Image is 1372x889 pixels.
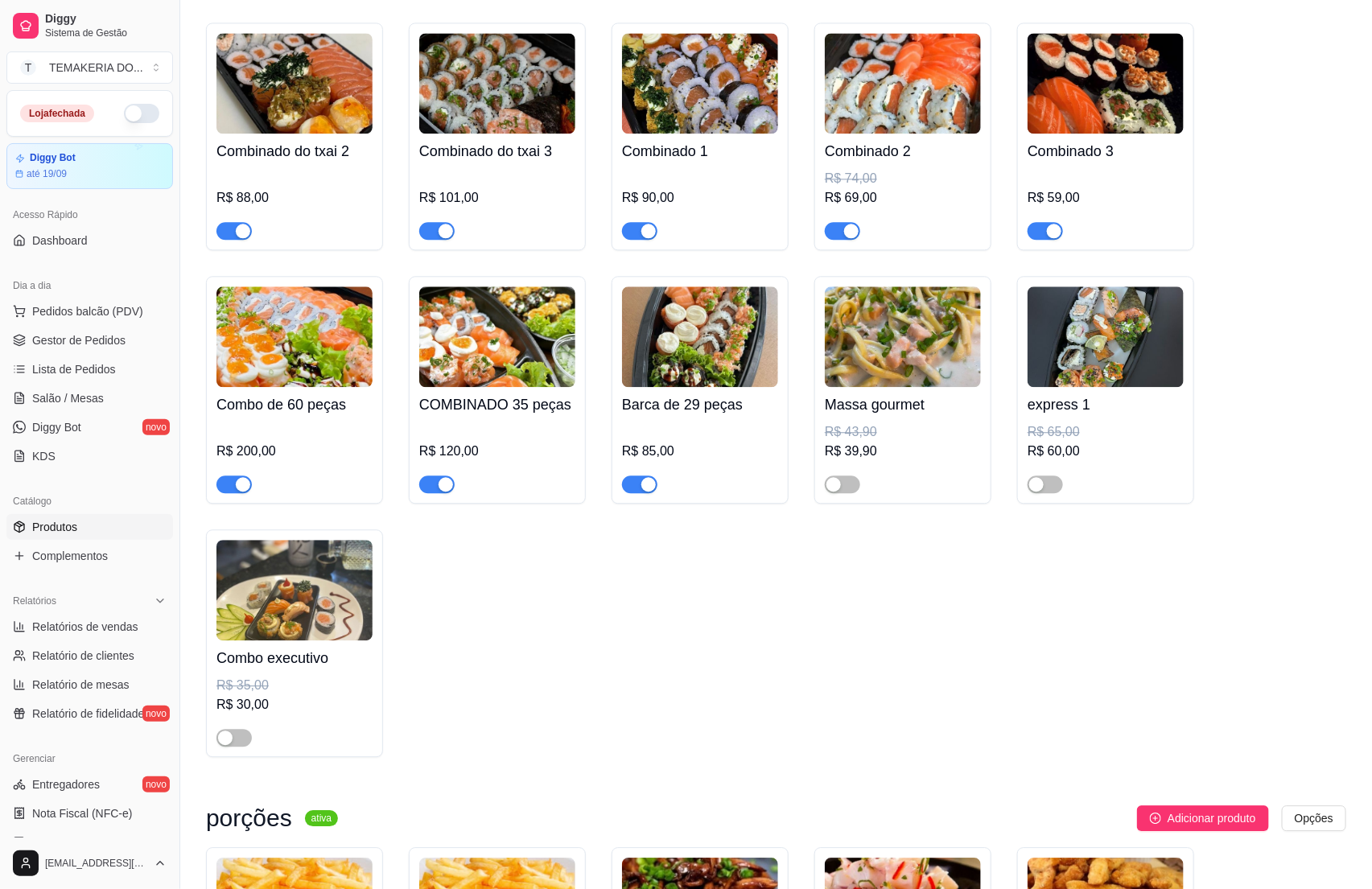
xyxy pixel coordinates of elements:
span: Relatórios de vendas [32,619,138,635]
a: Relatórios de vendas [6,614,173,640]
button: Pedidos balcão (PDV) [6,298,173,324]
a: Gestor de Pedidos [6,327,173,353]
img: product-image [825,286,981,387]
article: Diggy Bot [30,152,76,164]
div: Catálogo [6,488,173,514]
article: até 19/09 [27,167,67,180]
a: KDS [6,443,173,469]
a: DiggySistema de Gestão [6,6,173,45]
a: Relatório de mesas [6,672,173,698]
button: Opções [1282,805,1346,831]
div: Gerenciar [6,746,173,772]
span: Relatório de clientes [32,648,134,664]
div: R$ 200,00 [216,442,373,461]
sup: ativa [305,810,338,826]
div: Acesso Rápido [6,202,173,228]
div: R$ 85,00 [622,442,778,461]
div: R$ 35,00 [216,676,373,695]
h3: porções [206,809,292,828]
img: product-image [216,33,373,134]
img: product-image [419,286,575,387]
a: Complementos [6,543,173,569]
span: Nota Fiscal (NFC-e) [32,805,132,821]
h4: Massa gourmet [825,393,981,416]
img: product-image [1028,286,1184,387]
div: R$ 90,00 [622,188,778,208]
img: product-image [216,540,373,640]
h4: COMBINADO 35 peças [419,393,575,416]
div: R$ 39,90 [825,442,981,461]
img: product-image [622,33,778,134]
span: Opções [1295,809,1333,827]
h4: Combo executivo [216,647,373,669]
span: Salão / Mesas [32,390,104,406]
a: Nota Fiscal (NFC-e) [6,801,173,826]
img: product-image [1028,33,1184,134]
span: KDS [32,448,56,464]
div: R$ 120,00 [419,442,575,461]
a: Entregadoresnovo [6,772,173,797]
span: Diggy Bot [32,419,81,435]
span: Pedidos balcão (PDV) [32,303,143,319]
a: Diggy Botaté 19/09 [6,143,173,189]
span: plus-circle [1150,813,1161,824]
img: product-image [216,286,373,387]
h4: Combinado 2 [825,140,981,163]
h4: Combinado 1 [622,140,778,163]
span: Relatório de mesas [32,677,130,693]
span: Dashboard [32,233,88,249]
img: product-image [419,33,575,134]
a: Diggy Botnovo [6,414,173,440]
span: Relatório de fidelidade [32,706,144,722]
button: [EMAIL_ADDRESS][DOMAIN_NAME] [6,844,173,883]
a: Salão / Mesas [6,385,173,411]
span: Complementos [32,548,108,564]
span: Sistema de Gestão [45,27,167,39]
span: Produtos [32,519,77,535]
span: Lista de Pedidos [32,361,116,377]
div: R$ 59,00 [1028,188,1184,208]
a: Lista de Pedidos [6,356,173,382]
span: [EMAIL_ADDRESS][DOMAIN_NAME] [45,857,147,870]
div: R$ 30,00 [216,695,373,714]
img: product-image [825,33,981,134]
a: Controle de caixa [6,829,173,855]
div: R$ 65,00 [1028,422,1184,442]
button: Adicionar produto [1137,805,1269,831]
span: T [20,60,36,76]
h4: Barca de 29 peças [622,393,778,416]
button: Select a team [6,51,173,84]
span: Gestor de Pedidos [32,332,126,348]
div: Dia a dia [6,273,173,298]
a: Produtos [6,514,173,540]
div: R$ 69,00 [825,188,981,208]
h4: Combinado do txai 3 [419,140,575,163]
a: Relatório de clientes [6,643,173,669]
span: Entregadores [32,776,100,792]
h4: Combo de 60 peças [216,393,373,416]
span: Diggy [45,12,167,27]
div: R$ 60,00 [1028,442,1184,461]
a: Relatório de fidelidadenovo [6,701,173,726]
a: Dashboard [6,228,173,253]
h4: express 1 [1028,393,1184,416]
span: Adicionar produto [1168,809,1256,827]
span: Controle de caixa [32,834,120,850]
span: Relatórios [13,595,56,607]
h4: Combinado 3 [1028,140,1184,163]
div: Loja fechada [20,105,94,122]
button: Alterar Status [124,104,159,123]
h4: Combinado do txai 2 [216,140,373,163]
div: TEMAKERIA DO ... [49,60,143,76]
div: R$ 43,90 [825,422,981,442]
div: R$ 88,00 [216,188,373,208]
img: product-image [622,286,778,387]
div: R$ 74,00 [825,169,981,188]
div: R$ 101,00 [419,188,575,208]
